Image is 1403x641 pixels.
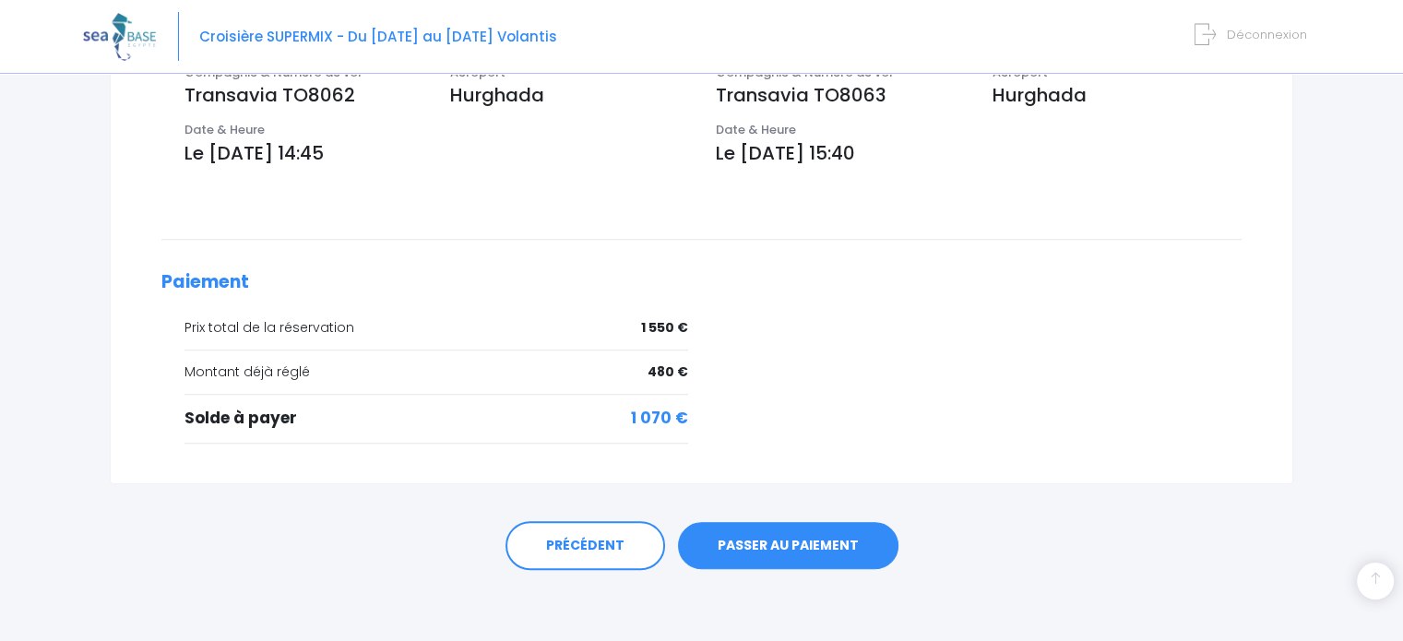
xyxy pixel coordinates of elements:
[648,362,688,382] span: 480 €
[631,407,688,431] span: 1 070 €
[716,81,965,109] p: Transavia TO8063
[1227,26,1307,43] span: Déconnexion
[161,272,1242,293] h2: Paiement
[184,362,688,382] div: Montant déjà réglé
[993,81,1242,109] p: Hurghada
[641,318,688,338] span: 1 550 €
[199,27,557,46] span: Croisière SUPERMIX - Du [DATE] au [DATE] Volantis
[184,81,422,109] p: Transavia TO8062
[678,522,898,570] a: PASSER AU PAIEMENT
[184,139,688,167] p: Le [DATE] 14:45
[716,139,1242,167] p: Le [DATE] 15:40
[184,121,265,138] span: Date & Heure
[505,521,665,571] a: PRÉCÉDENT
[716,121,796,138] span: Date & Heure
[184,407,688,431] div: Solde à payer
[450,81,688,109] p: Hurghada
[184,318,688,338] div: Prix total de la réservation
